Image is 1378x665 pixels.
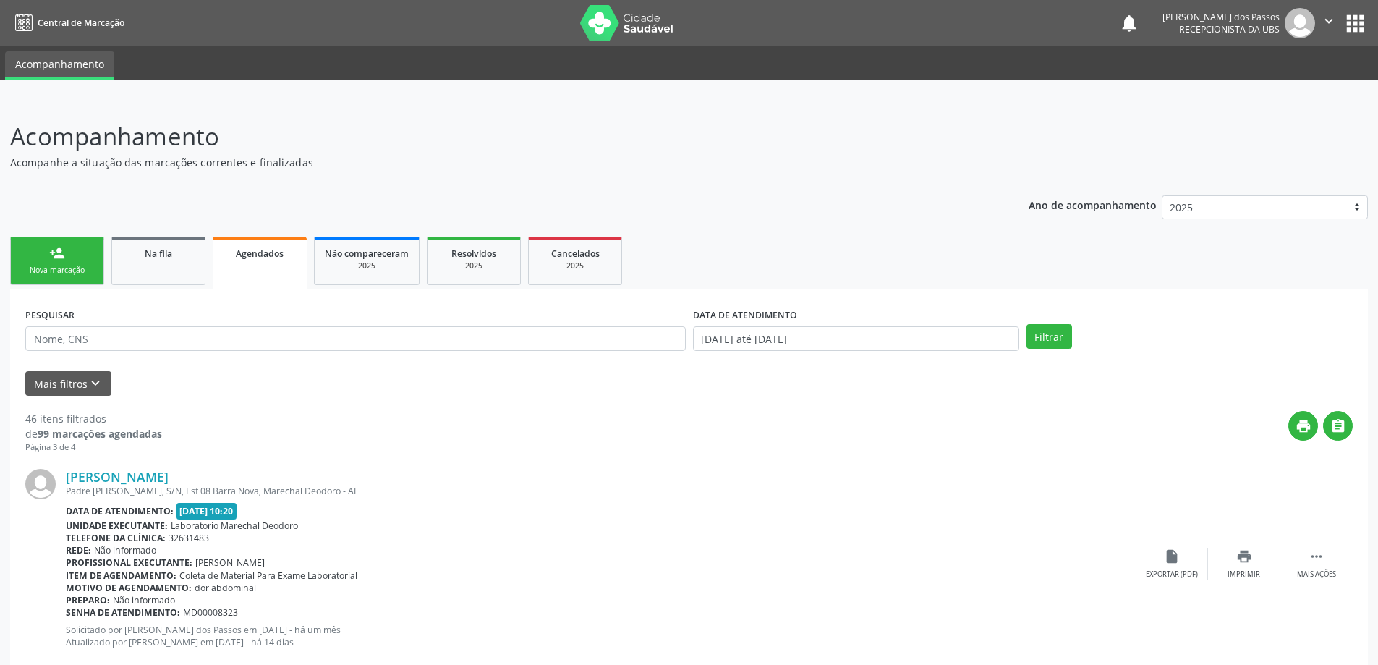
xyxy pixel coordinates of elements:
[1119,13,1139,33] button: notifications
[1228,569,1260,580] div: Imprimir
[325,247,409,260] span: Não compareceram
[66,556,192,569] b: Profissional executante:
[66,569,176,582] b: Item de agendamento:
[539,261,611,271] div: 2025
[236,247,284,260] span: Agendados
[176,503,237,520] span: [DATE] 10:20
[66,532,166,544] b: Telefone da clínica:
[1285,8,1315,38] img: img
[94,544,156,556] span: Não informado
[1343,11,1368,36] button: apps
[1321,13,1337,29] i: 
[66,520,168,532] b: Unidade executante:
[25,326,686,351] input: Nome, CNS
[66,606,180,619] b: Senha de atendimento:
[66,485,1136,497] div: Padre [PERSON_NAME], S/N, Esf 08 Barra Nova, Marechal Deodoro - AL
[38,427,162,441] strong: 99 marcações agendadas
[10,119,961,155] p: Acompanhamento
[66,544,91,556] b: Rede:
[1296,418,1311,434] i: print
[1162,11,1280,23] div: [PERSON_NAME] dos Passos
[66,582,192,594] b: Motivo de agendamento:
[1288,411,1318,441] button: print
[88,376,103,391] i: keyboard_arrow_down
[551,247,600,260] span: Cancelados
[1146,569,1198,580] div: Exportar (PDF)
[1179,23,1280,35] span: Recepcionista da UBS
[66,624,1136,648] p: Solicitado por [PERSON_NAME] dos Passos em [DATE] - há um mês Atualizado por [PERSON_NAME] em [DA...
[1309,548,1324,564] i: 
[21,265,93,276] div: Nova marcação
[438,261,510,271] div: 2025
[25,411,162,426] div: 46 itens filtrados
[195,582,256,594] span: dor abdominal
[113,594,175,606] span: Não informado
[171,520,298,532] span: Laboratorio Marechal Deodoro
[10,155,961,170] p: Acompanhe a situação das marcações correntes e finalizadas
[451,247,496,260] span: Resolvidos
[195,556,265,569] span: [PERSON_NAME]
[25,371,111,397] button: Mais filtroskeyboard_arrow_down
[49,245,65,261] div: person_add
[66,505,174,517] b: Data de atendimento:
[66,469,169,485] a: [PERSON_NAME]
[183,606,238,619] span: MD00008323
[693,326,1019,351] input: Selecione um intervalo
[1315,8,1343,38] button: 
[1323,411,1353,441] button: 
[25,426,162,441] div: de
[25,469,56,499] img: img
[145,247,172,260] span: Na fila
[38,17,124,29] span: Central de Marcação
[1164,548,1180,564] i: insert_drive_file
[169,532,209,544] span: 32631483
[1236,548,1252,564] i: print
[1029,195,1157,213] p: Ano de acompanhamento
[1330,418,1346,434] i: 
[693,304,797,326] label: DATA DE ATENDIMENTO
[25,441,162,454] div: Página 3 de 4
[179,569,357,582] span: Coleta de Material Para Exame Laboratorial
[1297,569,1336,580] div: Mais ações
[1026,324,1072,349] button: Filtrar
[66,594,110,606] b: Preparo:
[5,51,114,80] a: Acompanhamento
[25,304,75,326] label: PESQUISAR
[10,11,124,35] a: Central de Marcação
[325,261,409,271] div: 2025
